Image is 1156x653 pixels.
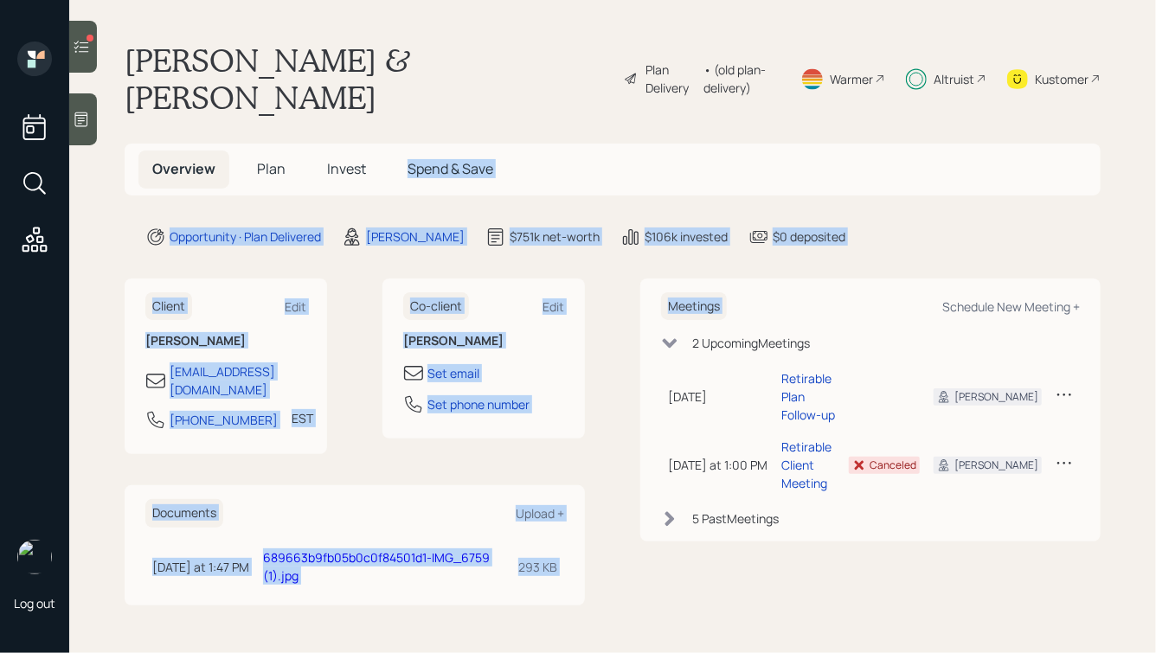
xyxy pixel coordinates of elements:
h1: [PERSON_NAME] & [PERSON_NAME] [125,42,610,116]
h6: [PERSON_NAME] [145,334,306,349]
div: Schedule New Meeting + [942,298,1080,315]
div: [PERSON_NAME] [954,458,1038,473]
div: Retirable Client Meeting [781,438,835,492]
div: Edit [285,298,306,315]
div: 293 KB [518,558,557,576]
div: 2 Upcoming Meeting s [692,334,810,352]
span: Overview [152,159,215,178]
div: [DATE] at 1:47 PM [152,558,249,576]
a: 689663b9fb05b0c0f84501d1-IMG_6759 (1).jpg [263,549,490,584]
div: [DATE] at 1:00 PM [668,456,767,474]
div: $751k net-worth [510,227,600,246]
span: Invest [327,159,366,178]
div: Plan Delivery [645,61,695,97]
img: hunter_neumayer.jpg [17,540,52,574]
div: [EMAIL_ADDRESS][DOMAIN_NAME] [170,362,306,399]
h6: Meetings [661,292,727,321]
h6: Client [145,292,192,321]
div: Retirable Plan Follow-up [781,369,835,424]
div: • (old plan-delivery) [703,61,780,97]
div: [PERSON_NAME] [366,227,465,246]
h6: Documents [145,499,223,528]
div: $106k invested [645,227,728,246]
div: Warmer [830,70,873,88]
div: Log out [14,595,55,611]
div: EST [292,409,313,427]
span: Plan [257,159,286,178]
div: Upload + [516,505,564,522]
div: Opportunity · Plan Delivered [170,227,321,246]
div: Altruist [934,70,974,88]
h6: Co-client [403,292,469,321]
div: Edit [543,298,564,315]
div: 5 Past Meeting s [692,509,779,528]
div: [PHONE_NUMBER] [170,411,278,429]
div: Set email [427,364,479,382]
h6: [PERSON_NAME] [403,334,564,349]
div: [DATE] [668,387,767,406]
span: Spend & Save [408,159,493,178]
div: Kustomer [1035,70,1089,88]
div: [PERSON_NAME] [954,389,1038,405]
div: Set phone number [427,395,530,413]
div: Canceled [870,458,916,473]
div: $0 deposited [773,227,845,246]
